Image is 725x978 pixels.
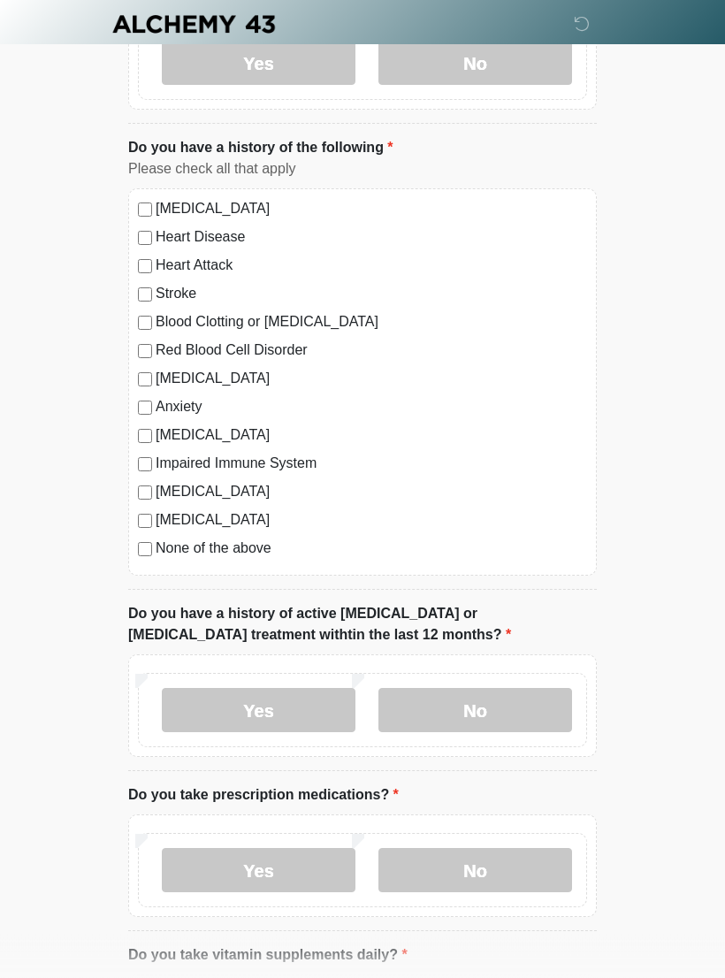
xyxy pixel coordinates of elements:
input: Heart Attack [138,260,152,274]
label: No [378,849,572,893]
input: Impaired Immune System [138,458,152,472]
label: Impaired Immune System [156,454,587,475]
input: Red Blood Cell Disorder [138,345,152,359]
label: [MEDICAL_DATA] [156,425,587,447]
label: [MEDICAL_DATA] [156,510,587,531]
label: Heart Disease [156,227,587,248]
input: [MEDICAL_DATA] [138,203,152,218]
label: Blood Clotting or [MEDICAL_DATA] [156,312,587,333]
input: [MEDICAL_DATA] [138,486,152,500]
label: Do you take vitamin supplements daily? [128,945,408,967]
input: [MEDICAL_DATA] [138,373,152,387]
input: [MEDICAL_DATA] [138,515,152,529]
label: [MEDICAL_DATA] [156,369,587,390]
input: Anxiety [138,401,152,416]
label: [MEDICAL_DATA] [156,199,587,220]
div: Please check all that apply [128,159,597,180]
label: Yes [162,849,355,893]
label: Yes [162,689,355,733]
label: No [378,689,572,733]
label: Heart Attack [156,256,587,277]
input: None of the above [138,543,152,557]
label: Anxiety [156,397,587,418]
img: Alchemy 43 Logo [111,13,277,35]
label: Red Blood Cell Disorder [156,340,587,362]
label: None of the above [156,539,587,560]
label: Stroke [156,284,587,305]
input: Stroke [138,288,152,302]
input: [MEDICAL_DATA] [138,430,152,444]
label: Do you have a history of the following [128,138,393,159]
label: Do you take prescription medications? [128,785,399,806]
input: Heart Disease [138,232,152,246]
input: Blood Clotting or [MEDICAL_DATA] [138,317,152,331]
label: Yes [162,42,355,86]
label: Do you have a history of active [MEDICAL_DATA] or [MEDICAL_DATA] treatment withtin the last 12 mo... [128,604,597,646]
label: [MEDICAL_DATA] [156,482,587,503]
label: No [378,42,572,86]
